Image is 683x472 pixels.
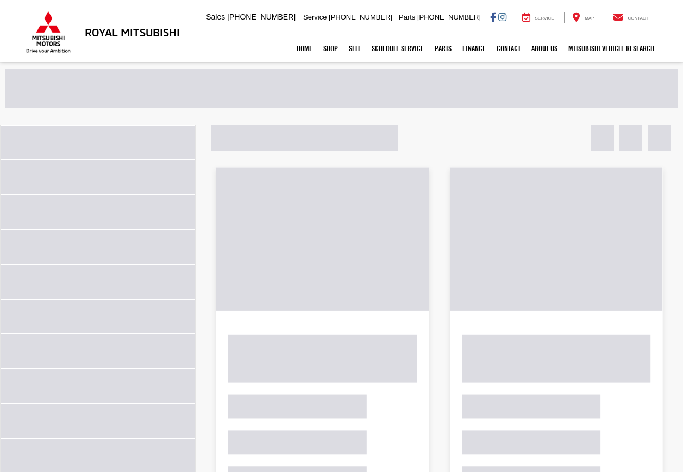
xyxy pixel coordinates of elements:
span: Service [535,16,554,21]
img: Mitsubishi [24,11,73,53]
a: Shop [318,35,343,62]
span: Sales [206,13,225,21]
a: Instagram: Click to visit our Instagram page [498,13,506,21]
a: Mitsubishi Vehicle Research [563,35,660,62]
a: Contact [491,35,526,62]
a: About Us [526,35,563,62]
a: Service [514,12,562,23]
h3: Royal Mitsubishi [85,26,180,38]
a: Parts: Opens in a new tab [429,35,457,62]
span: Contact [628,16,648,21]
span: [PHONE_NUMBER] [227,13,296,21]
span: Map [585,16,594,21]
span: Service [303,13,327,21]
a: Sell [343,35,366,62]
a: Facebook: Click to visit our Facebook page [490,13,496,21]
a: Finance [457,35,491,62]
a: Map [564,12,602,23]
span: [PHONE_NUMBER] [417,13,481,21]
a: Schedule Service: Opens in a new tab [366,35,429,62]
span: Parts [399,13,415,21]
a: Contact [605,12,657,23]
a: Home [291,35,318,62]
span: [PHONE_NUMBER] [329,13,392,21]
